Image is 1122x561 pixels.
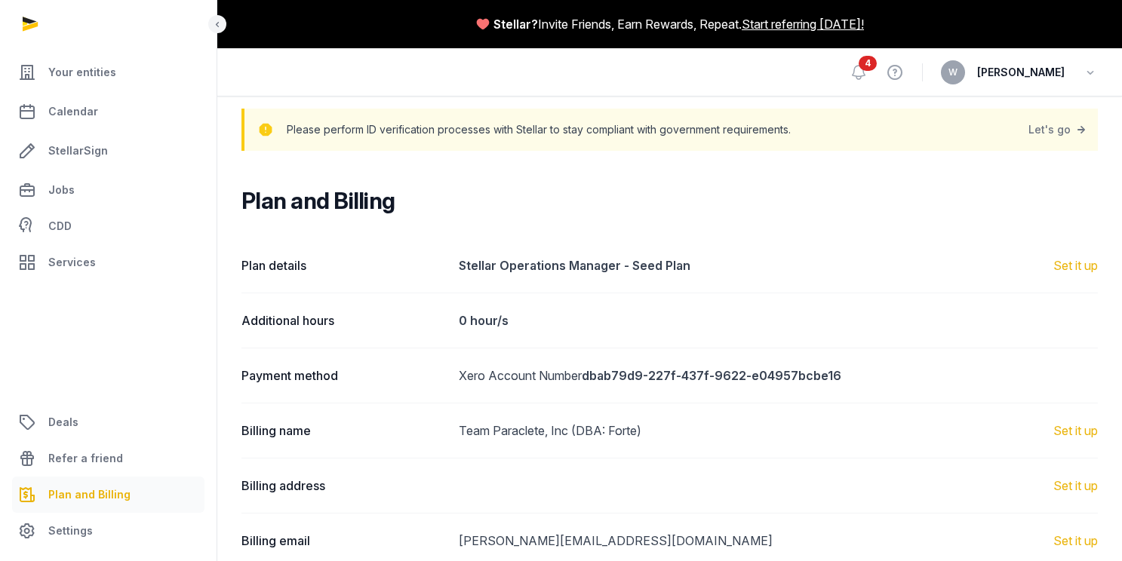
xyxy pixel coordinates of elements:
[48,253,96,271] span: Services
[12,477,204,513] a: Plan and Billing
[459,368,841,383] span: Xero Account Number
[459,313,509,328] strong: 0 hour/s
[12,172,204,208] a: Jobs
[287,119,791,140] p: Please perform ID verification processes with Stellar to stay compliant with government requireme...
[12,54,204,90] a: Your entities
[1028,119,1089,140] a: Let's go
[582,368,841,383] strong: dbab79d9-227f-437f-9622-e04957bcbe16
[12,513,204,549] a: Settings
[1053,532,1098,550] a: Set it up
[941,60,965,84] button: W
[241,187,1098,214] h2: Plan and Billing
[859,56,877,71] span: 4
[48,103,98,121] span: Calendar
[459,258,690,273] strong: Stellar Operations Manager - Seed Plan
[241,532,447,550] dt: Billing email
[493,15,538,33] span: Stellar?
[48,449,123,467] span: Refer a friend
[12,244,204,280] a: Services
[459,422,1098,440] dd: Team Paraclete, Inc (DBA: Forte)
[48,181,75,199] span: Jobs
[12,440,204,477] a: Refer a friend
[241,311,447,330] dt: Additional hours
[241,366,447,385] dt: Payment method
[241,422,447,440] dt: Billing name
[48,63,116,81] span: Your entities
[12,133,204,169] a: StellarSign
[1053,256,1098,274] div: Set it up
[48,522,93,540] span: Settings
[977,63,1065,81] span: [PERSON_NAME]
[48,142,108,160] span: StellarSign
[742,15,864,33] a: Start referring [DATE]!
[948,68,958,77] span: W
[241,477,447,495] dt: Billing address
[12,404,204,440] a: Deals
[1053,422,1098,440] a: Set it up
[12,93,204,130] a: Calendar
[48,486,131,504] span: Plan and Billing
[1053,477,1098,495] a: Set it up
[241,256,447,274] dt: Plan details
[12,211,204,241] a: CDD
[48,413,78,431] span: Deals
[459,532,1098,550] dd: [PERSON_NAME][EMAIL_ADDRESS][DOMAIN_NAME]
[48,217,72,235] span: CDD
